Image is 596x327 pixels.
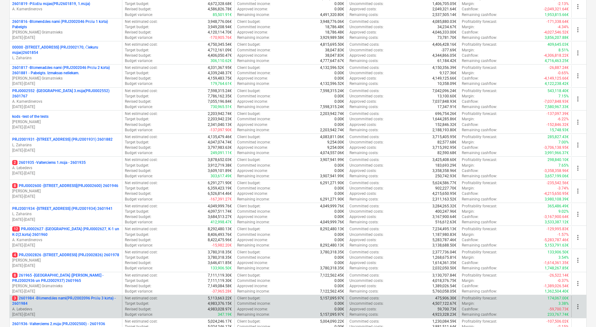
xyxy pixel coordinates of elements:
[547,111,569,117] p: -137,097.39€
[432,134,456,140] p: 3,715,405.95€
[12,226,120,237] p: PRJ0002627 - [GEOGRAPHIC_DATA] (PRJ0002627, K-1 un K-2(2.kārta) 2601960
[125,58,153,64] p: Budget variance :
[12,243,120,248] p: [DATE] - [DATE]
[208,134,232,140] p: 4,135,479.46€
[349,122,377,127] p: Approved costs :
[208,117,232,122] p: 2,203,942.23€
[12,273,18,278] span: 8
[545,81,569,86] p: 4,122,238.42€
[349,58,379,64] p: Remaining costs :
[325,48,344,53] p: 38,047.83€
[320,157,344,163] p: 3,907,941.99€
[462,117,475,122] p: Margin :
[349,88,380,94] p: Committed costs :
[334,76,344,81] p: 0.00€
[125,150,153,156] p: Budget variance :
[334,70,344,76] p: 0.00€
[12,143,120,148] p: L. Zaharāns
[320,81,344,86] p: 4,132,596.52€
[432,157,456,163] p: 3,425,408.60€
[565,297,596,327] iframe: Chat Widget
[12,137,120,153] div: PRJ2001931 -[STREET_ADDRESS] (PRJ2001931) 2601882L. Zaharāns[DATE]-[DATE]
[349,145,377,150] p: Approved costs :
[462,140,475,145] p: Margin :
[462,70,475,76] p: Margin :
[237,35,270,40] p: Remaining income :
[211,104,232,110] p: 730,965.51€
[462,76,479,81] p: Cashflow :
[125,122,151,127] p: Revised budget :
[349,99,377,104] p: Approved costs :
[462,88,497,94] p: Profitability forecast :
[12,114,120,130] div: kods -test of the tests[PERSON_NAME][DATE]-[DATE]
[208,140,232,145] p: 4,047,074.74€
[125,65,158,70] p: Net estimated cost :
[544,7,569,12] p: -2,049,321.64€
[208,70,232,76] p: 4,339,248.37€
[545,58,569,64] p: 4,716,463.25€
[12,1,120,12] div: 2601819 -Pīlādžu mājas(PRJ2601819, 1.māja)A. Kamerdinerovs
[548,88,569,94] p: 543,118.40€
[462,24,475,30] p: Margin :
[12,194,120,199] p: [DATE] - [DATE]
[208,99,232,104] p: 7,055,196.84€
[12,189,120,194] p: [PERSON_NAME]
[237,150,270,156] p: Remaining income :
[208,1,232,7] p: 4,672,328.68€
[12,137,113,142] p: PRJ2001931 - [STREET_ADDRESS] (PRJ2001931) 2601882
[12,217,120,222] p: [DATE] - [DATE]
[237,127,270,133] p: Remaining income :
[12,307,120,312] p: A. Lebedevs
[574,234,582,241] span: more_vert
[574,95,582,103] span: more_vert
[12,183,18,188] span: 8
[558,140,569,145] p: 7.00%
[125,117,149,122] p: Target budget :
[125,81,153,86] p: Budget variance :
[462,48,475,53] p: Margin :
[349,150,379,156] p: Remaining costs :
[334,122,344,127] p: 0.00€
[125,19,158,24] p: Net estimated cost :
[237,58,270,64] p: Remaining income :
[320,88,344,94] p: 7,598,315.24€
[125,88,158,94] p: Net estimated cost :
[125,48,149,53] p: Target budget :
[325,24,344,30] p: 18,786.48€
[462,58,497,64] p: Remaining cashflow :
[12,296,120,317] div: 32601984 -Blūmendāles nami(PRJ2002096 Prūšu 3 kārta) - 2601984A. Lebedevs[DATE]-[DATE]
[237,140,271,145] p: Committed income :
[558,94,569,99] p: 7.15%
[12,19,120,30] p: 2601816 - Blūmendāles nami (PRJ2002046 Prūšu 1 kārta) Pabeigts
[125,12,153,18] p: Budget variance :
[12,65,120,87] div: 2601817 -Blūmenadāles nami (PRJ2002046 Prūšu 2 kārta) 2601881 - Pabeigts. Izmaksas neliekam.[PERS...
[12,55,120,61] p: L. Zaharāns
[12,183,120,199] div: 8PRJ0002600 -[STREET_ADDRESS](PRJ0002600) 2601946[PERSON_NAME][DATE]-[DATE]
[437,35,456,40] p: 73,781.70€
[432,12,456,18] p: 2,537,505.14€
[462,7,479,12] p: Cashflow :
[574,72,582,80] span: more_vert
[548,42,569,47] p: 409,645.03€
[320,134,344,140] p: 4,083,811.06€
[432,65,456,70] p: 4,150,356.39€
[125,53,151,58] p: Revised budget :
[320,58,344,64] p: 4,777,647.67€
[125,30,151,35] p: Revised budget :
[211,81,232,86] p: 179,764.61€
[237,134,261,140] p: Client budget :
[320,19,344,24] p: 3,948,776.06€
[462,145,479,150] p: Cashflow :
[12,252,119,258] p: PRJ2002826 - [STREET_ADDRESS] (PRJ2002826) 2601978
[432,117,456,122] p: 1,644,285.86€
[334,99,344,104] p: 0.00€
[574,280,582,287] span: more_vert
[550,127,569,133] p: 15,748.93€
[462,134,497,140] p: Profitability forecast :
[320,111,344,117] p: 2,203,942.74€
[349,53,377,58] p: Approved costs :
[237,7,268,12] p: Approved income :
[237,81,270,86] p: Remaining income :
[349,94,384,99] p: Uncommitted costs :
[125,24,149,30] p: Target budget :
